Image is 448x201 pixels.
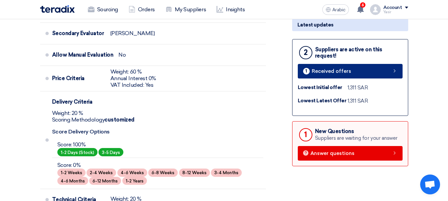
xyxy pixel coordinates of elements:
font: Weight: 60 % [110,69,142,75]
font: Lowest Latest Offer [298,98,347,104]
font: Annual Interest 0% [110,75,156,81]
font: Received offers [312,68,351,74]
font: 4-6 Months [61,178,85,183]
a: Insights [211,2,250,17]
font: My Suppliers [175,6,206,13]
font: 3-4 Months [214,171,238,176]
font: Score: 100% [57,141,86,148]
font: 1 [305,69,307,74]
font: 1 [304,130,307,139]
img: profile_test.png [370,4,381,15]
font: 2-4 Weeks [90,171,113,176]
font: 6-8 Weeks [152,171,174,176]
font: 1-2 Days (Stock) [61,150,94,155]
a: Answer questions [298,146,403,161]
font: New Questions [315,128,354,134]
div: Open chat [420,175,440,194]
font: Insights [226,6,245,13]
font: Weight: 20 % [52,110,83,116]
font: 4-6 Weeks [121,171,144,176]
font: Sourcing [97,6,118,13]
font: Yasir [383,10,391,14]
font: Allow Manual Evaluation [52,52,113,58]
a: Orders [123,2,160,17]
font: customized [104,117,134,123]
font: 6 [361,3,364,7]
font: Latest updates [297,22,334,28]
font: VAT Included: Yes [110,82,154,88]
font: Delivery Criteria [52,99,93,105]
font: Arabic [332,7,346,13]
img: Teradix logo [40,5,75,13]
font: No [118,52,126,58]
font: 1-2 Years [126,178,144,183]
font: [PERSON_NAME] [110,30,155,36]
font: 3-5 Days [102,150,120,155]
font: 1,311 SAR [348,98,368,104]
font: 1,311 SAR [348,84,368,91]
font: Score: 0% [57,162,81,168]
font: Price Criteria [52,75,85,81]
a: My Suppliers [160,2,211,17]
font: Scoring Methodology [52,117,105,123]
a: Sourcing [83,2,123,17]
a: 1 Received offers [298,64,403,78]
font: Lowest Initial offer [298,84,342,90]
font: Score Delivery Options [52,128,110,135]
font: Account [383,5,402,10]
font: Answer questions [310,150,354,156]
font: Secondary Evaluator [52,30,104,36]
font: 8-12 Weeks [182,171,207,176]
font: Suppliers are active on this request! [315,46,382,59]
font: 6-12 Months [93,178,118,183]
font: Orders [138,6,155,13]
font: Suppliers are waiting for your answer [315,135,398,141]
font: 2 [304,48,308,57]
font: 1-2 Weeks [61,171,82,176]
button: Arabic [322,4,349,15]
